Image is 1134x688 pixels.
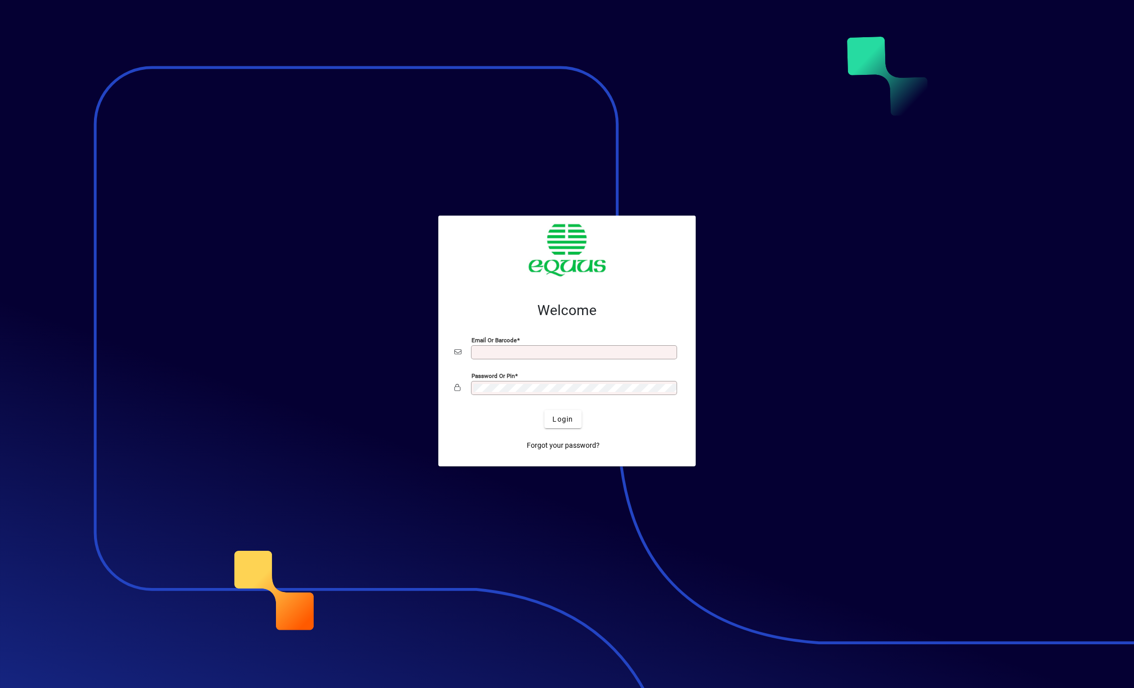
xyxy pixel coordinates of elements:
span: Forgot your password? [527,440,600,451]
h2: Welcome [454,302,680,319]
mat-label: Email or Barcode [471,337,517,344]
mat-label: Password or Pin [471,372,515,379]
button: Login [544,410,581,428]
span: Login [552,414,573,425]
a: Forgot your password? [523,436,604,454]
